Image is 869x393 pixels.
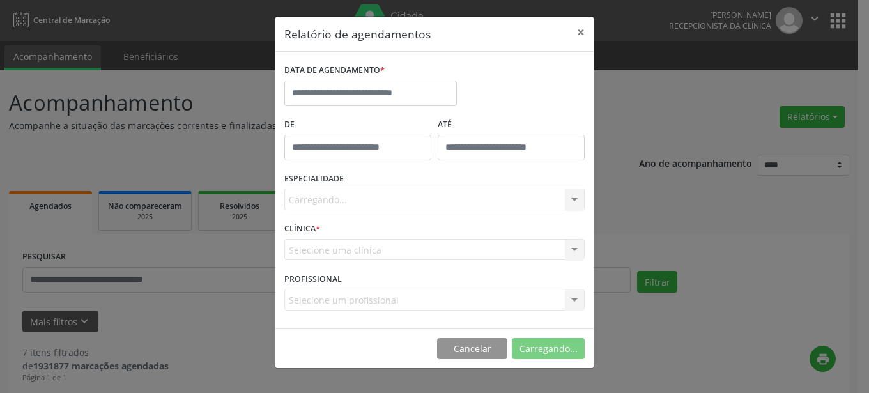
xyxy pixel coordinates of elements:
[284,169,344,189] label: ESPECIALIDADE
[568,17,594,48] button: Close
[437,338,507,360] button: Cancelar
[284,115,431,135] label: De
[284,61,385,81] label: DATA DE AGENDAMENTO
[284,219,320,239] label: CLÍNICA
[438,115,585,135] label: ATÉ
[284,269,342,289] label: PROFISSIONAL
[512,338,585,360] button: Carregando...
[284,26,431,42] h5: Relatório de agendamentos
